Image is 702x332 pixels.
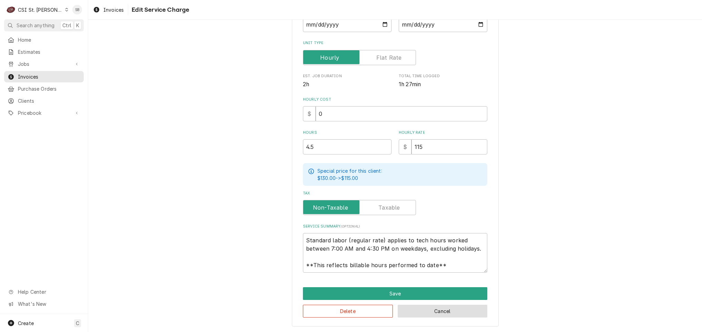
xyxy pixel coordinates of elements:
div: Start Date [303,8,391,32]
div: Hourly Cost [303,97,487,121]
p: Special price for this client: [317,167,382,174]
div: Total Time Logged [399,73,487,88]
label: Unit Type [303,40,487,46]
div: $ [399,139,411,154]
div: [object Object] [399,130,487,154]
div: Service Summary [303,224,487,273]
a: Invoices [4,71,84,82]
textarea: Standard labor (regular rate) applies to tech hours worked between 7:00 AM and 4:30 PM on weekday... [303,233,487,273]
span: 2h [303,81,309,88]
a: Home [4,34,84,46]
div: Button Group Row [303,287,487,300]
div: CSI St. [PERSON_NAME] [18,6,63,13]
label: Hours [303,130,391,135]
span: Search anything [17,22,54,29]
a: Go to Pricebook [4,107,84,119]
span: Estimates [18,48,80,56]
span: Help Center [18,288,80,295]
a: Clients [4,95,84,107]
span: ( optional ) [340,224,360,228]
button: Delete [303,305,393,318]
div: C [6,5,16,14]
span: Create [18,320,34,326]
div: Shayla Bell's Avatar [72,5,82,14]
label: Service Summary [303,224,487,229]
a: Go to Help Center [4,286,84,298]
div: Button Group [303,287,487,318]
span: Edit Service Charge [130,5,189,14]
span: Est. Job Duration [303,80,391,89]
span: Pricebook [18,109,70,117]
button: Search anythingCtrlK [4,19,84,31]
label: Hourly Rate [399,130,487,135]
span: Clients [18,97,80,104]
label: Hourly Cost [303,97,487,102]
div: End Date [399,8,487,32]
div: [object Object] [303,130,391,154]
button: Cancel [398,305,488,318]
button: Save [303,287,487,300]
div: Button Group Row [303,300,487,318]
div: $ [303,106,316,121]
span: Invoices [18,73,80,80]
div: Unit Type [303,40,487,65]
span: $130.00 -> $115.00 [317,175,358,181]
a: Go to What's New [4,298,84,310]
span: Total Time Logged [399,80,487,89]
span: Ctrl [62,22,71,29]
span: K [76,22,79,29]
span: Jobs [18,60,70,68]
span: C [76,320,79,327]
a: Invoices [90,4,126,16]
a: Purchase Orders [4,83,84,94]
div: SB [72,5,82,14]
a: Go to Jobs [4,58,84,70]
div: CSI St. Louis's Avatar [6,5,16,14]
input: yyyy-mm-dd [303,17,391,32]
div: Est. Job Duration [303,73,391,88]
span: Invoices [103,6,124,13]
span: What's New [18,300,80,308]
span: Purchase Orders [18,85,80,92]
label: Tax [303,191,487,196]
input: yyyy-mm-dd [399,17,487,32]
div: Tax [303,191,487,215]
span: Est. Job Duration [303,73,391,79]
a: Estimates [4,46,84,58]
span: 1h 27min [399,81,421,88]
span: Total Time Logged [399,73,487,79]
span: Home [18,36,80,43]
